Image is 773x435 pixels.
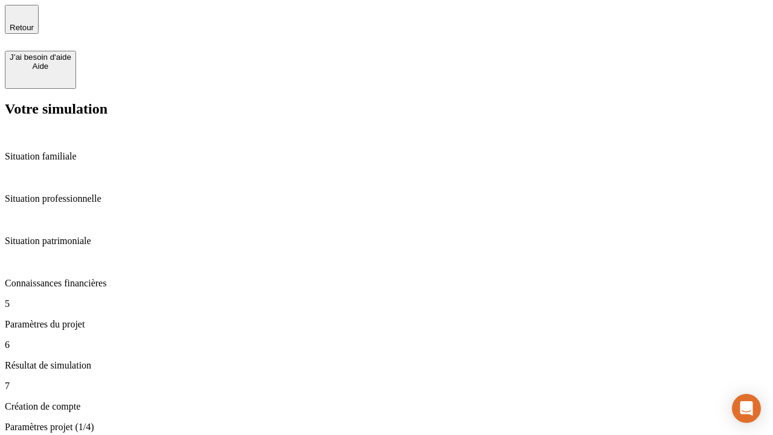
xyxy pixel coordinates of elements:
p: Création de compte [5,401,768,412]
div: Open Intercom Messenger [732,394,761,423]
p: Résultat de simulation [5,360,768,371]
p: Situation professionnelle [5,193,768,204]
span: Retour [10,23,34,32]
p: 6 [5,340,768,350]
div: Aide [10,62,71,71]
div: J’ai besoin d'aide [10,53,71,62]
button: J’ai besoin d'aideAide [5,51,76,89]
p: Situation patrimoniale [5,236,768,246]
p: 7 [5,381,768,391]
button: Retour [5,5,39,34]
p: Paramètres du projet [5,319,768,330]
p: Situation familiale [5,151,768,162]
p: 5 [5,298,768,309]
h2: Votre simulation [5,101,768,117]
p: Paramètres projet (1/4) [5,422,768,433]
p: Connaissances financières [5,278,768,289]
